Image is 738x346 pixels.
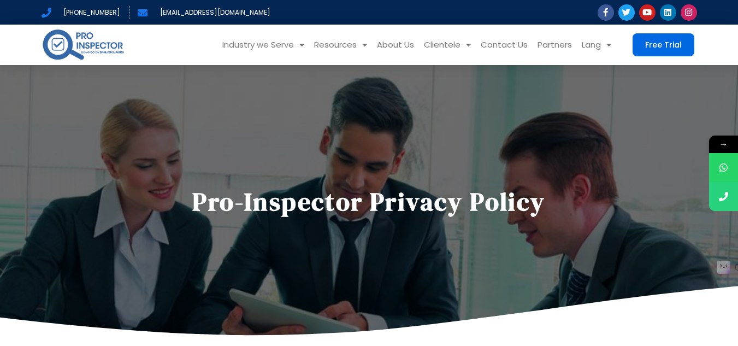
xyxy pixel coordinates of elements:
a: Contact Us [476,25,533,65]
a: Lang [577,25,616,65]
a: Free Trial [633,33,694,56]
nav: Menu [142,25,616,65]
span: [EMAIL_ADDRESS][DOMAIN_NAME] [157,6,270,19]
a: Clientele [419,25,476,65]
span: Free Trial [645,41,682,49]
h1: Pro-Inspector Privacy Policy [47,180,692,223]
span: [PHONE_NUMBER] [61,6,120,19]
a: Industry we Serve [217,25,309,65]
a: [EMAIL_ADDRESS][DOMAIN_NAME] [138,6,270,19]
span: → [709,136,738,153]
a: Resources [309,25,372,65]
a: Partners [533,25,577,65]
img: pro-inspector-logo [42,27,125,62]
a: About Us [372,25,419,65]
